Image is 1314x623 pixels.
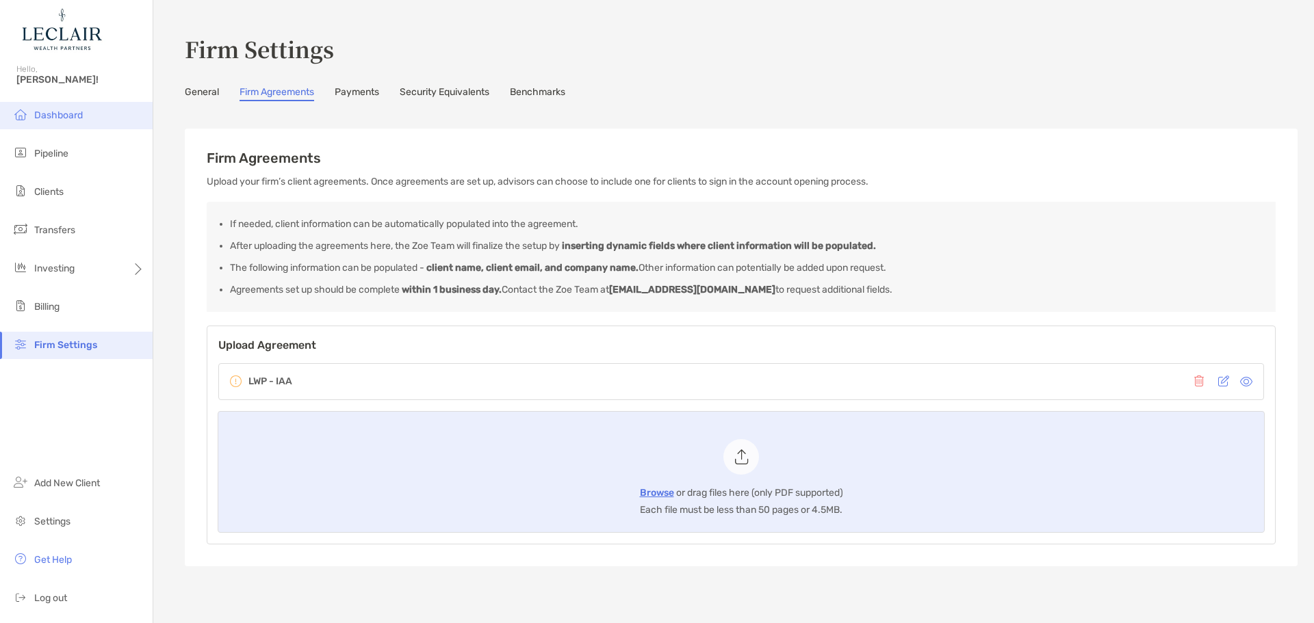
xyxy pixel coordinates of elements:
[34,186,64,198] span: Clients
[34,109,83,121] span: Dashboard
[185,33,1298,64] h3: Firm Settings
[640,487,674,499] span: Browse
[34,516,70,527] span: Settings
[12,106,29,122] img: dashboard icon
[12,474,29,490] img: add_new_client icon
[34,477,100,489] span: Add New Client
[34,148,68,159] span: Pipeline
[34,263,75,274] span: Investing
[230,218,1263,230] li: If needed, client information can be automatically populated into the agreement.
[34,224,75,236] span: Transfers
[16,5,105,55] img: Zoe Logo
[12,221,29,237] img: transfers icon
[400,86,489,101] a: Security Equivalents
[12,259,29,276] img: investing icon
[12,512,29,529] img: settings icon
[426,262,639,274] b: client name, client email, and company name.
[34,339,97,351] span: Firm Settings
[12,183,29,199] img: clients icon
[12,551,29,567] img: get-help icon
[218,337,1264,353] h3: Upload Agreement
[12,336,29,352] img: firm-settings icon
[12,144,29,161] img: pipeline icon
[335,86,379,101] a: Payments
[510,86,565,101] a: Benchmarks
[640,501,842,518] p: Each file must be less than 50 pages or 4.5MB.
[248,376,292,387] h4: LWP - IAA
[12,589,29,605] img: logout icon
[16,74,144,85] span: [PERSON_NAME]!
[34,301,60,313] span: Billing
[640,484,843,501] p: or drag files here (only PDF supported)
[185,86,219,101] a: General
[207,150,1276,166] h3: Firm Agreements
[402,284,502,295] b: within 1 business day.
[230,284,1263,295] li: Agreements set up should be complete Contact the Zoe Team at to request additional fields.
[609,284,775,295] b: [EMAIL_ADDRESS][DOMAIN_NAME]
[230,262,1263,274] li: The following information can be populated - Other information can potentially be added upon requ...
[240,86,314,101] a: Firm Agreements
[34,554,72,566] span: Get Help
[207,176,1276,188] p: Upload your firm’s client agreements. Once agreements are set up, advisors can choose to include ...
[34,592,67,604] span: Log out
[12,297,29,314] img: billing icon
[562,240,876,252] b: inserting dynamic fields where client information will be populated.
[230,240,1263,252] li: After uploading the agreements here, the Zoe Team will finalize the setup by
